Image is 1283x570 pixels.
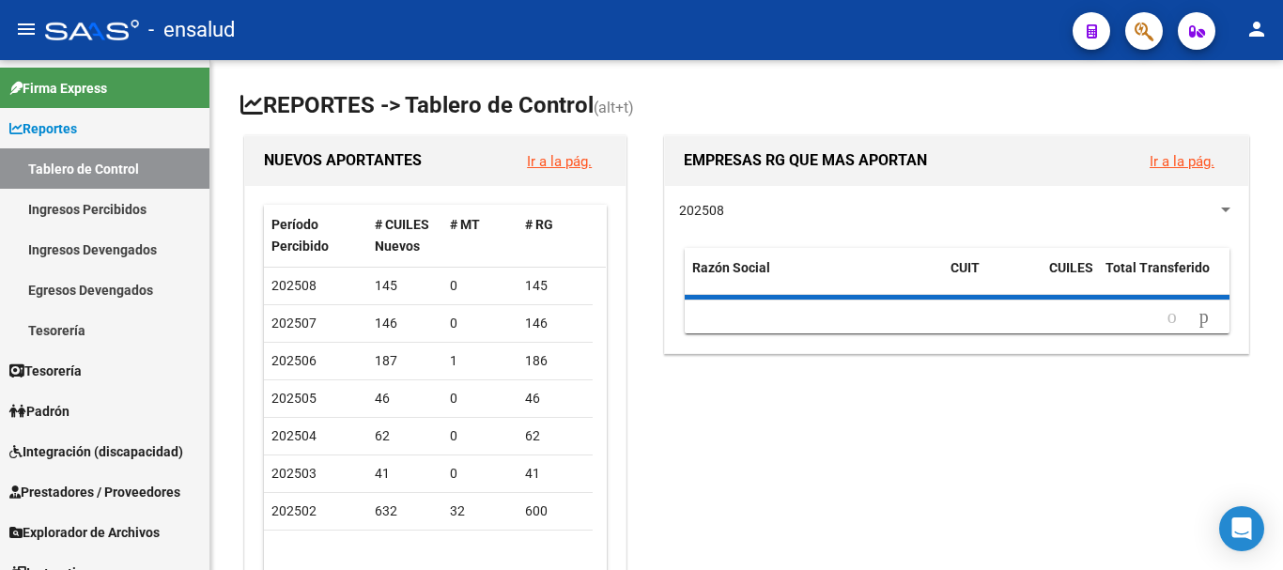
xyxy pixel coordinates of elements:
datatable-header-cell: CUILES [1042,248,1098,310]
div: 62 [525,425,585,447]
button: Ir a la pág. [1135,144,1229,178]
div: 187 [375,350,435,372]
datatable-header-cell: Razón Social [685,248,943,310]
div: 0 [450,463,510,485]
div: 41 [525,463,585,485]
span: Padrón [9,401,70,422]
div: 186 [525,350,585,372]
span: EMPRESAS RG QUE MAS APORTAN [684,151,927,169]
span: 202502 [271,503,317,518]
div: 0 [450,388,510,409]
div: 32 [450,501,510,522]
span: (alt+t) [594,99,634,116]
div: 0 [450,275,510,297]
span: Firma Express [9,78,107,99]
span: CUILES [1049,260,1093,275]
div: 0 [450,425,510,447]
span: # MT [450,217,480,232]
mat-icon: person [1245,18,1268,40]
div: 0 [450,313,510,334]
span: Período Percibido [271,217,329,254]
div: 46 [375,388,435,409]
div: 41 [375,463,435,485]
span: 202504 [271,428,317,443]
span: 202503 [271,466,317,481]
datatable-header-cell: CUIT [943,248,1042,310]
div: 145 [375,275,435,297]
span: Reportes [9,118,77,139]
span: 202508 [271,278,317,293]
span: # CUILES Nuevos [375,217,429,254]
span: Integración (discapacidad) [9,441,183,462]
span: 202505 [271,391,317,406]
span: CUIT [951,260,980,275]
span: Prestadores / Proveedores [9,482,180,502]
span: NUEVOS APORTANTES [264,151,422,169]
span: Explorador de Archivos [9,522,160,543]
a: go to next page [1191,307,1217,328]
a: Ir a la pág. [527,153,592,170]
span: 202507 [271,316,317,331]
div: 600 [525,501,585,522]
div: 146 [525,313,585,334]
div: Open Intercom Messenger [1219,506,1264,551]
span: # RG [525,217,553,232]
datatable-header-cell: # RG [518,205,593,267]
div: 145 [525,275,585,297]
datatable-header-cell: Período Percibido [264,205,367,267]
a: Ir a la pág. [1150,153,1214,170]
span: 202508 [679,203,724,218]
datatable-header-cell: # CUILES Nuevos [367,205,442,267]
span: - ensalud [148,9,235,51]
span: Total Transferido [1105,260,1210,275]
div: 632 [375,501,435,522]
div: 146 [375,313,435,334]
div: 62 [375,425,435,447]
span: Razón Social [692,260,770,275]
span: Tesorería [9,361,82,381]
mat-icon: menu [15,18,38,40]
h1: REPORTES -> Tablero de Control [240,90,1253,123]
span: 202506 [271,353,317,368]
div: 1 [450,350,510,372]
datatable-header-cell: # MT [442,205,518,267]
div: 46 [525,388,585,409]
button: Ir a la pág. [512,144,607,178]
a: go to previous page [1159,307,1185,328]
datatable-header-cell: Total Transferido [1098,248,1229,310]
